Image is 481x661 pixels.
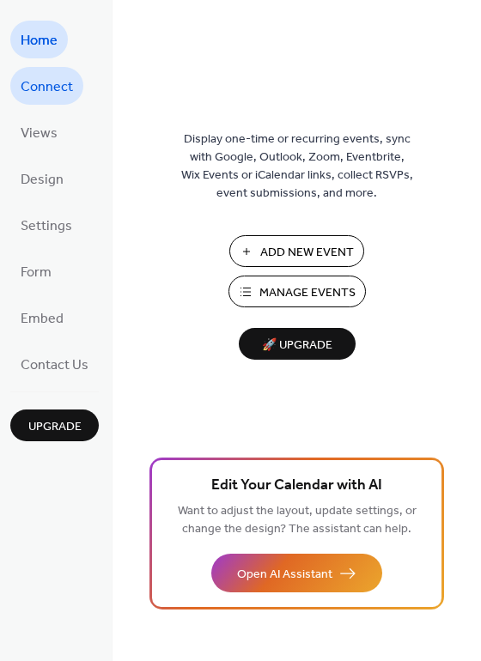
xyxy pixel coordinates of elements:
[211,474,382,498] span: Edit Your Calendar with AI
[211,554,382,592] button: Open AI Assistant
[21,167,64,194] span: Design
[21,306,64,333] span: Embed
[249,334,345,357] span: 🚀 Upgrade
[237,566,332,584] span: Open AI Assistant
[28,418,82,436] span: Upgrade
[181,130,413,203] span: Display one-time or recurring events, sync with Google, Outlook, Zoom, Eventbrite, Wix Events or ...
[178,500,417,541] span: Want to adjust the layout, update settings, or change the design? The assistant can help.
[239,328,356,360] button: 🚀 Upgrade
[229,235,364,267] button: Add New Event
[10,113,68,151] a: Views
[21,74,73,101] span: Connect
[21,259,52,287] span: Form
[259,284,356,302] span: Manage Events
[10,345,99,383] a: Contact Us
[10,206,82,244] a: Settings
[10,21,68,58] a: Home
[21,213,72,240] span: Settings
[21,352,88,379] span: Contact Us
[10,409,99,441] button: Upgrade
[10,252,62,290] a: Form
[21,120,58,148] span: Views
[10,299,74,337] a: Embed
[10,160,74,197] a: Design
[260,244,354,262] span: Add New Event
[228,276,366,307] button: Manage Events
[21,27,58,55] span: Home
[10,67,83,105] a: Connect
